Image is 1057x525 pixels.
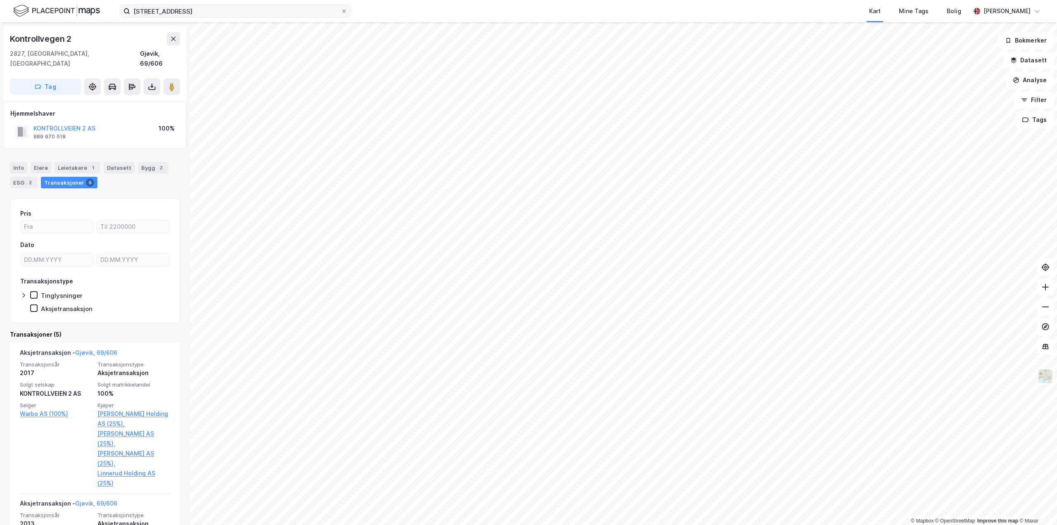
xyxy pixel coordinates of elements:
[20,381,92,388] span: Solgt selskap
[75,500,117,507] a: Gjøvik, 69/606
[104,162,135,173] div: Datasett
[97,221,169,233] input: Til 2200000
[97,429,170,449] a: [PERSON_NAME] AS (25%),
[1014,92,1054,108] button: Filter
[998,32,1054,49] button: Bokmerker
[984,6,1031,16] div: [PERSON_NAME]
[1003,52,1054,69] button: Datasett
[21,221,93,233] input: Fra
[157,164,165,172] div: 2
[20,209,31,219] div: Pris
[10,177,38,188] div: ESG
[20,512,92,519] span: Transaksjonsår
[20,499,117,512] div: Aksjetransaksjon -
[20,240,34,250] div: Dato
[1038,368,1053,384] img: Z
[97,512,170,519] span: Transaksjonstype
[1015,112,1054,128] button: Tags
[97,389,170,399] div: 100%
[97,409,170,429] a: [PERSON_NAME] Holding AS (25%),
[31,162,51,173] div: Eiere
[33,133,66,140] div: 989 970 518
[13,4,100,18] img: logo.f888ab2527a4732fd821a326f86c7f29.svg
[20,402,92,409] span: Selger
[26,178,34,187] div: 2
[20,368,92,378] div: 2017
[10,162,27,173] div: Info
[20,348,117,361] div: Aksjetransaksjon -
[97,468,170,488] a: Linnerud Holding AS (25%)
[86,178,94,187] div: 5
[911,518,934,524] a: Mapbox
[935,518,975,524] a: OpenStreetMap
[1006,72,1054,88] button: Analyse
[97,368,170,378] div: Aksjetransaksjon
[130,5,341,17] input: Søk på adresse, matrikkel, gårdeiere, leietakere eller personer
[20,389,92,399] div: KONTROLLVEIEN 2 AS
[21,254,93,266] input: DD.MM.YYYY
[41,177,97,188] div: Transaksjoner
[10,109,180,119] div: Hjemmelshaver
[75,349,117,356] a: Gjøvik, 69/606
[899,6,929,16] div: Mine Tags
[10,49,140,69] div: 2827, [GEOGRAPHIC_DATA], [GEOGRAPHIC_DATA]
[20,361,92,368] span: Transaksjonsår
[20,409,92,419] a: Warbo AS (100%)
[97,449,170,468] a: [PERSON_NAME] AS (25%),
[97,402,170,409] span: Kjøper
[97,361,170,368] span: Transaksjonstype
[1016,485,1057,525] iframe: Chat Widget
[138,162,168,173] div: Bygg
[97,254,169,266] input: DD.MM.YYYY
[20,276,73,286] div: Transaksjonstype
[10,32,73,45] div: Kontrollvegen 2
[41,292,83,299] div: Tinglysninger
[159,124,175,133] div: 100%
[869,6,881,16] div: Kart
[947,6,961,16] div: Bolig
[977,518,1018,524] a: Improve this map
[41,305,92,313] div: Aksjetransaksjon
[10,78,81,95] button: Tag
[10,330,180,340] div: Transaksjoner (5)
[140,49,180,69] div: Gjøvik, 69/606
[97,381,170,388] span: Solgt matrikkelandel
[89,164,97,172] div: 1
[55,162,100,173] div: Leietakere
